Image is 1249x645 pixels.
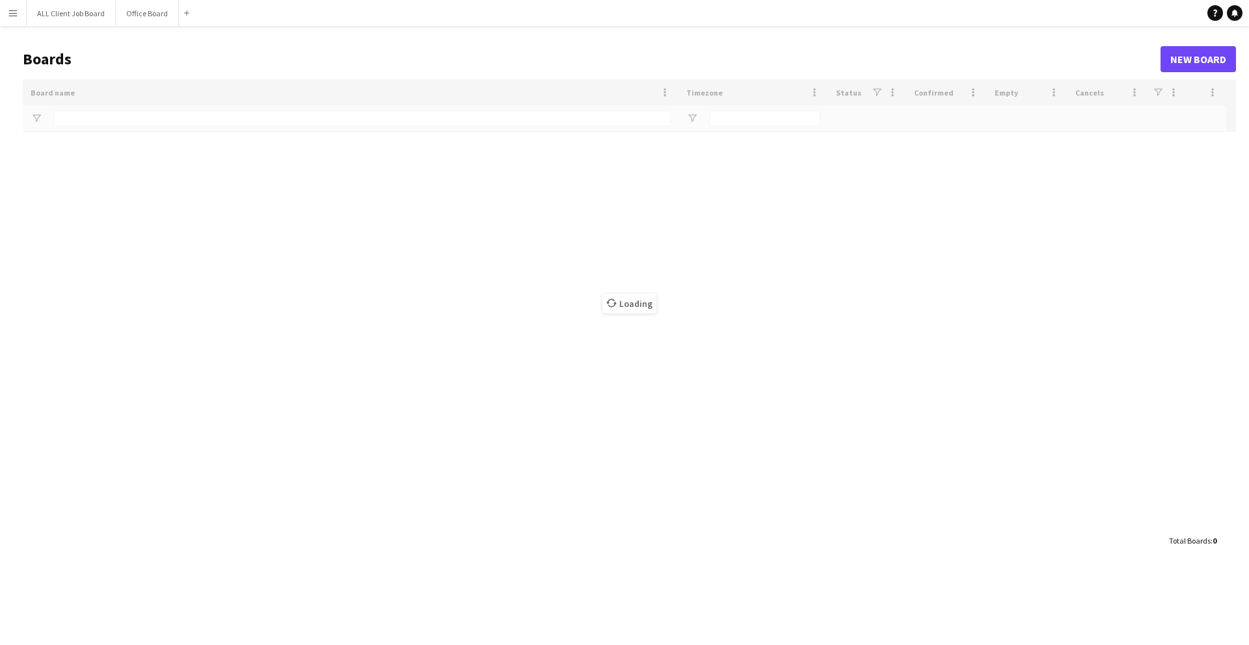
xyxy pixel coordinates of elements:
[1169,536,1211,546] span: Total Boards
[23,49,1161,69] h1: Boards
[116,1,179,26] button: Office Board
[1213,536,1216,546] span: 0
[1161,46,1236,72] a: New Board
[602,294,656,313] span: Loading
[1169,528,1216,553] div: :
[27,1,116,26] button: ALL Client Job Board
